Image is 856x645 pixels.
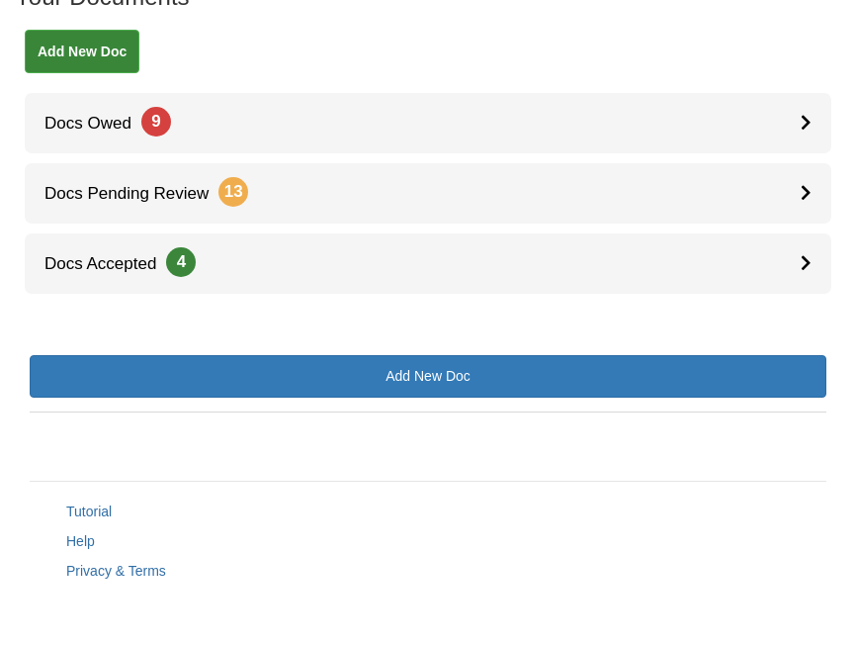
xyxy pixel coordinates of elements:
a: Tutorial [66,504,112,519]
a: Docs Accepted4 [25,233,831,294]
a: Privacy & Terms [66,563,166,579]
span: 4 [166,247,196,277]
a: Add New Doc [30,355,826,398]
span: 9 [141,107,171,137]
span: Docs Owed [25,114,171,133]
span: 13 [218,177,248,207]
span: Docs Accepted [25,254,196,273]
a: Docs Owed9 [25,93,831,153]
a: Add New Doc [25,30,139,73]
a: Docs Pending Review13 [25,163,831,224]
a: Help [66,533,95,549]
span: Docs Pending Review [25,184,248,203]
